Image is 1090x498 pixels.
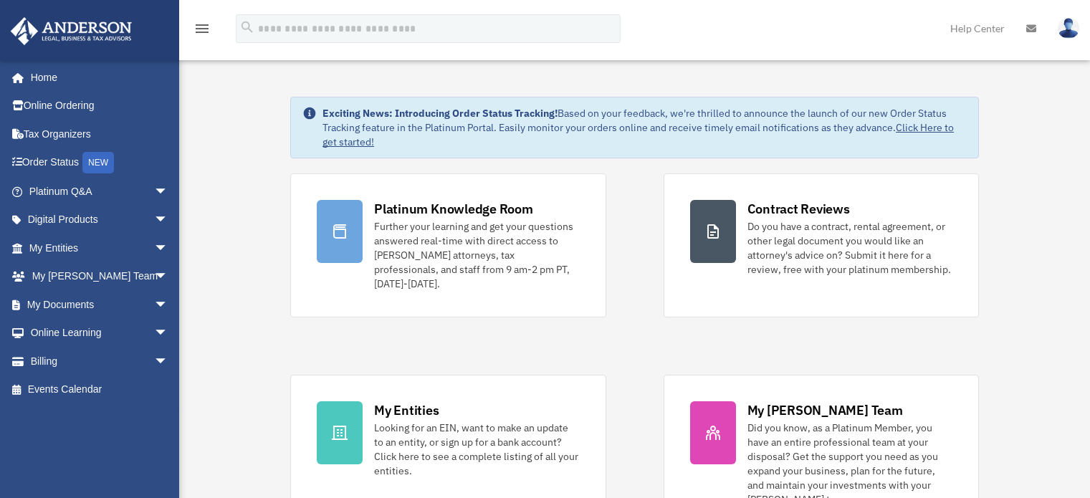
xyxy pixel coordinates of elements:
[154,347,183,376] span: arrow_drop_down
[154,319,183,348] span: arrow_drop_down
[6,17,136,45] img: Anderson Advisors Platinum Portal
[82,152,114,173] div: NEW
[747,401,903,419] div: My [PERSON_NAME] Team
[154,177,183,206] span: arrow_drop_down
[747,200,850,218] div: Contract Reviews
[154,206,183,235] span: arrow_drop_down
[374,219,579,291] div: Further your learning and get your questions answered real-time with direct access to [PERSON_NAM...
[374,421,579,478] div: Looking for an EIN, want to make an update to an entity, or sign up for a bank account? Click her...
[374,401,439,419] div: My Entities
[747,219,952,277] div: Do you have a contract, rental agreement, or other legal document you would like an attorney's ad...
[10,262,190,291] a: My [PERSON_NAME] Teamarrow_drop_down
[10,319,190,348] a: Online Learningarrow_drop_down
[322,121,954,148] a: Click Here to get started!
[10,177,190,206] a: Platinum Q&Aarrow_drop_down
[322,107,558,120] strong: Exciting News: Introducing Order Status Tracking!
[10,63,183,92] a: Home
[154,290,183,320] span: arrow_drop_down
[1058,18,1079,39] img: User Pic
[154,234,183,263] span: arrow_drop_down
[10,206,190,234] a: Digital Productsarrow_drop_down
[10,234,190,262] a: My Entitiesarrow_drop_down
[10,148,190,178] a: Order StatusNEW
[239,19,255,35] i: search
[10,290,190,319] a: My Documentsarrow_drop_down
[664,173,979,317] a: Contract Reviews Do you have a contract, rental agreement, or other legal document you would like...
[322,106,967,149] div: Based on your feedback, we're thrilled to announce the launch of our new Order Status Tracking fe...
[193,25,211,37] a: menu
[193,20,211,37] i: menu
[10,120,190,148] a: Tax Organizers
[290,173,606,317] a: Platinum Knowledge Room Further your learning and get your questions answered real-time with dire...
[10,375,190,404] a: Events Calendar
[10,92,190,120] a: Online Ordering
[10,347,190,375] a: Billingarrow_drop_down
[374,200,533,218] div: Platinum Knowledge Room
[154,262,183,292] span: arrow_drop_down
